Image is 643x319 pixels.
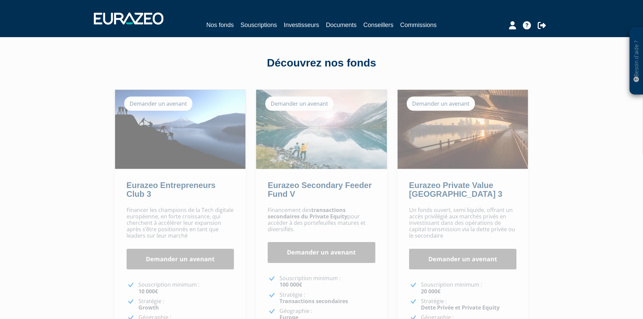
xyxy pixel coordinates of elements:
[265,97,333,111] div: Demander un avenant
[326,20,357,30] a: Documents
[409,181,502,198] a: Eurazeo Private Value [GEOGRAPHIC_DATA] 3
[138,298,234,311] p: Stratégie :
[400,20,437,30] a: Commissions
[127,249,234,270] a: Demander un avenant
[268,181,372,198] a: Eurazeo Secondary Feeder Fund V
[268,207,375,233] p: Financement des pour accéder à des portefeuilles matures et diversifiés.
[127,207,234,239] p: Financer les champions de la Tech digitale européenne, en forte croissance, qui cherchent à accél...
[138,288,158,295] strong: 10 000€
[268,242,375,263] a: Demander un avenant
[115,90,246,169] img: Eurazeo Entrepreneurs Club 3
[421,288,440,295] strong: 20 000€
[279,292,375,304] p: Stratégie :
[268,206,347,220] strong: transactions secondaires du Private Equity
[279,297,348,305] strong: Transactions secondaires
[138,304,159,311] strong: Growth
[256,90,387,169] img: Eurazeo Secondary Feeder Fund V
[633,31,640,91] p: Besoin d'aide ?
[94,12,163,25] img: 1732889491-logotype_eurazeo_blanc_rvb.png
[127,181,216,198] a: Eurazeo Entrepreneurs Club 3
[398,90,528,169] img: Eurazeo Private Value Europe 3
[284,20,319,30] a: Investisseurs
[240,20,277,30] a: Souscriptions
[364,20,394,30] a: Conseillers
[279,281,302,288] strong: 100 000€
[409,207,517,239] p: Un fonds ouvert, semi liquide, offrant un accès privilégié aux marchés privés en investissant dan...
[421,298,517,311] p: Stratégie :
[279,275,375,288] p: Souscription minimum :
[421,304,500,311] strong: Dette Privée et Private Equity
[206,20,234,31] a: Nos fonds
[409,249,517,270] a: Demander un avenant
[129,55,514,71] div: Découvrez nos fonds
[421,282,517,294] p: Souscription minimum :
[124,97,192,111] div: Demander un avenant
[407,97,475,111] div: Demander un avenant
[138,282,234,294] p: Souscription minimum :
